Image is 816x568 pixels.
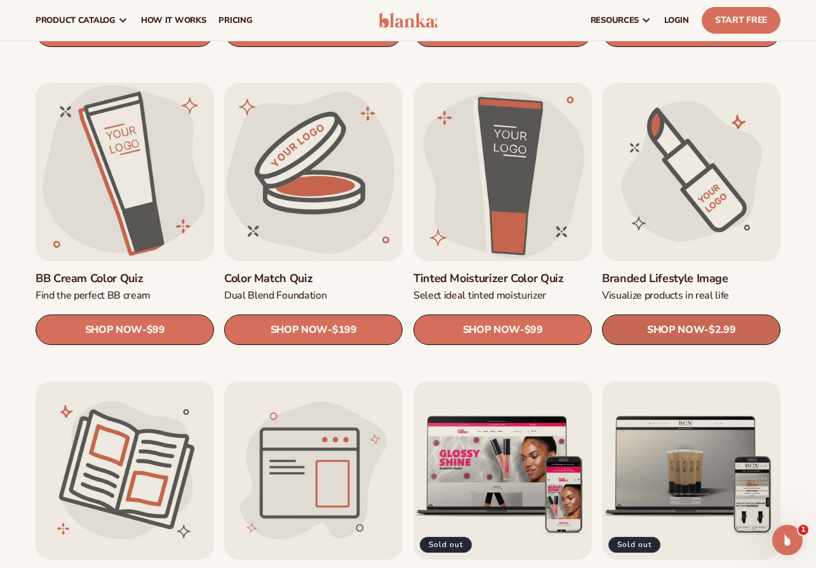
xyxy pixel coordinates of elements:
[664,15,689,25] span: LOGIN
[591,15,639,25] span: resources
[141,15,206,25] span: How It Works
[602,272,780,287] a: Branded Lifestyle Image
[36,15,116,25] span: product catalog
[147,325,165,337] span: $99
[271,324,328,336] span: SHOP NOW
[85,324,142,336] span: SHOP NOW
[218,15,252,25] span: pricing
[647,324,704,336] span: SHOP NOW
[798,525,808,535] span: 1
[332,325,357,337] span: $199
[36,315,214,346] a: SHOP NOW- $99
[413,315,592,346] a: SHOP NOW- $99
[772,525,803,555] iframe: Intercom live chat
[462,324,519,336] span: SHOP NOW
[378,13,438,28] img: logo
[413,272,592,287] a: Tinted Moisturizer Color Quiz
[224,315,403,346] a: SHOP NOW- $199
[709,325,735,337] span: $2.99
[524,325,542,337] span: $99
[602,315,780,346] a: SHOP NOW- $2.99
[224,272,403,287] a: Color Match Quiz
[702,7,780,34] a: Start Free
[36,272,214,287] a: BB Cream Color Quiz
